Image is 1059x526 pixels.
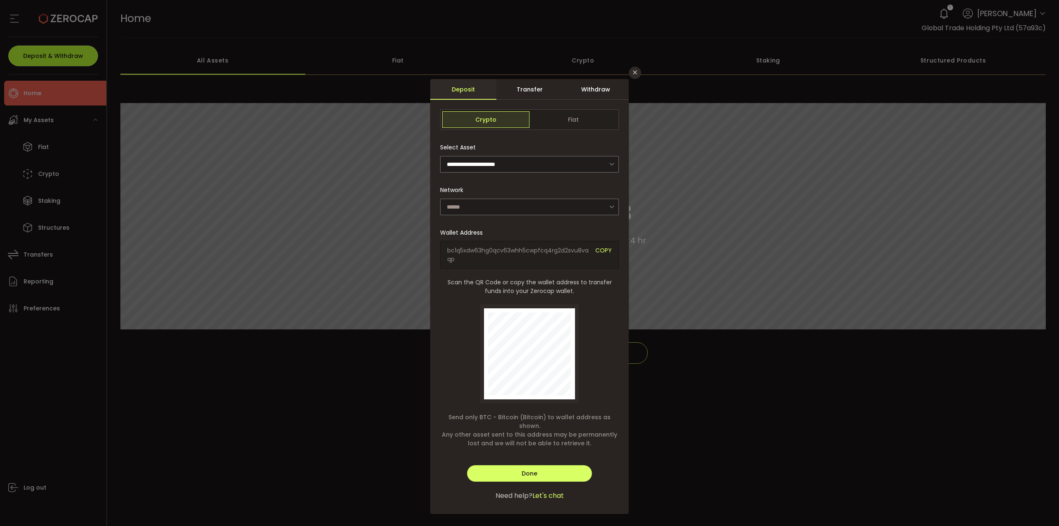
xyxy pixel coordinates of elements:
[563,79,629,100] div: Withdraw
[440,143,481,151] label: Select Asset
[496,491,532,501] span: Need help?
[440,186,468,194] label: Network
[595,246,612,264] span: COPY
[440,413,619,430] span: Send only BTC - Bitcoin (Bitcoin) to wallet address as shown.
[440,278,619,295] span: Scan the QR Code or copy the wallet address to transfer funds into your Zerocap wallet.
[430,79,496,100] div: Deposit
[496,79,563,100] div: Transfer
[522,469,537,478] span: Done
[440,430,619,448] span: Any other asset sent to this address may be permanently lost and we will not be able to retrieve it.
[467,465,592,482] button: Done
[430,79,629,514] div: dialog
[529,111,617,128] span: Fiat
[963,437,1059,526] iframe: Chat Widget
[532,491,564,501] span: Let's chat
[447,246,589,264] span: bc1q5xdw63hg0qcv63whh5cwpfcq4rg2d2svu8vaqp
[440,228,488,237] label: Wallet Address
[963,437,1059,526] div: 聊天小组件
[629,67,641,79] button: Close
[442,111,529,128] span: Crypto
